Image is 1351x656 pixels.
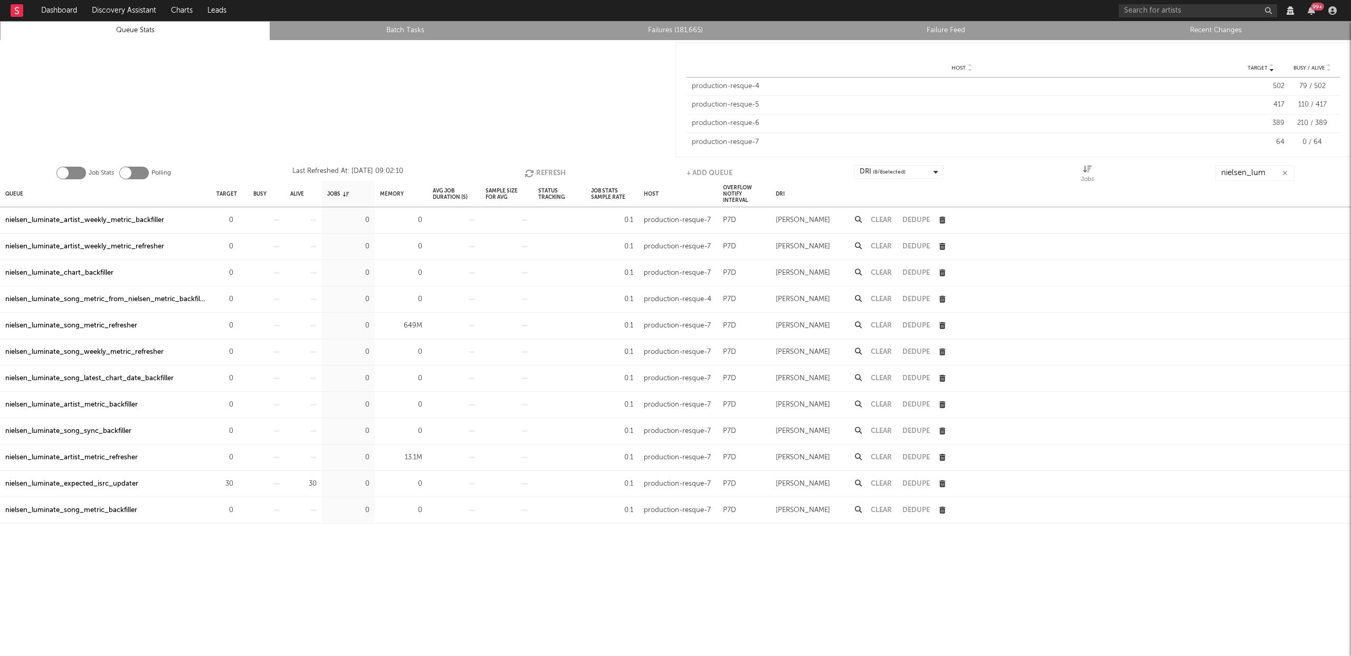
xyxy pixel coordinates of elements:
div: 389 [1237,118,1285,129]
div: Queue [5,182,23,205]
div: production-resque-7 [644,504,711,517]
div: P7D [723,372,736,385]
div: Avg Job Duration (s) [433,182,475,205]
button: Dedupe [902,480,930,487]
div: 0 [327,451,369,464]
div: 0 [327,478,369,490]
div: 0.1 [591,320,633,332]
div: 0 [216,451,233,464]
button: Clear [871,217,892,224]
input: Search for artists [1119,4,1277,17]
div: production-resque-7 [644,372,711,385]
div: production-resque-4 [692,81,1232,92]
a: nielsen_luminate_artist_weekly_metric_refresher [5,240,164,253]
div: P7D [723,451,736,464]
div: 0.1 [591,293,633,306]
div: 0.1 [591,425,633,438]
a: Failure Feed [816,24,1075,37]
a: nielsen_luminate_song_metric_from_nielsen_metric_backfiller [5,293,206,306]
div: 0 [327,267,369,279]
button: Dedupe [902,322,930,329]
button: Clear [871,428,892,435]
div: Jobs [327,182,349,205]
div: 0 [380,425,422,438]
div: Busy [253,182,267,205]
a: nielsen_luminate_song_metric_refresher [5,320,137,332]
a: nielsen_luminate_song_metric_backfiller [5,504,137,517]
div: Host [644,182,659,205]
div: 0 [327,240,369,253]
div: P7D [723,293,736,306]
div: 0.1 [591,478,633,490]
button: Dedupe [902,243,930,250]
div: production-resque-5 [692,100,1232,110]
div: 0 [216,425,233,438]
button: Clear [871,322,892,329]
button: Dedupe [902,269,930,276]
div: 64 [1237,137,1285,148]
label: Polling [151,167,171,179]
div: production-resque-7 [692,137,1232,148]
div: production-resque-4 [644,293,711,306]
div: 0 [216,399,233,411]
div: 210 / 389 [1290,118,1335,129]
button: Clear [871,375,892,382]
div: P7D [723,346,736,359]
a: nielsen_luminate_artist_weekly_metric_backfiller [5,214,164,227]
div: 0 [380,399,422,411]
button: Clear [871,296,892,303]
div: [PERSON_NAME] [776,267,830,279]
div: 502 [1237,81,1285,92]
div: production-resque-7 [644,451,711,464]
div: 110 / 417 [1290,100,1335,110]
div: 0 [327,293,369,306]
span: Host [952,65,966,71]
div: Memory [380,182,404,205]
div: 0.1 [591,372,633,385]
div: 0 [216,372,233,385]
a: nielsen_luminate_song_sync_backfiller [5,425,131,438]
div: [PERSON_NAME] [776,320,830,332]
div: P7D [723,214,736,227]
div: 79 / 502 [1290,81,1335,92]
div: 0 / 64 [1290,137,1335,148]
div: 0 [327,346,369,359]
div: [PERSON_NAME] [776,478,830,490]
a: nielsen_luminate_song_latest_chart_date_backfiller [5,372,174,385]
div: [PERSON_NAME] [776,346,830,359]
div: production-resque-7 [644,399,711,411]
div: production-resque-6 [692,118,1232,129]
button: Dedupe [902,454,930,461]
div: Sample Size For Avg [486,182,528,205]
span: Busy / Alive [1293,65,1325,71]
div: 30 [216,478,233,490]
div: P7D [723,425,736,438]
button: Clear [871,243,892,250]
div: production-resque-7 [644,214,711,227]
div: P7D [723,399,736,411]
div: 0 [327,372,369,385]
div: 0 [216,267,233,279]
button: Dedupe [902,428,930,435]
div: production-resque-7 [644,240,711,253]
div: 0.1 [591,451,633,464]
div: P7D [723,504,736,517]
div: Last Refreshed At: [DATE] 09:02:10 [292,165,403,181]
div: Overflow Notify Interval [723,182,765,205]
div: Jobs [1081,165,1094,185]
a: Queue Stats [6,24,264,37]
button: Clear [871,269,892,276]
a: nielsen_luminate_artist_metric_backfiller [5,399,138,411]
div: 0 [380,293,422,306]
a: nielsen_luminate_chart_backfiller [5,267,113,279]
div: 0 [216,504,233,517]
div: [PERSON_NAME] [776,504,830,517]
div: [PERSON_NAME] [776,372,830,385]
button: Clear [871,480,892,487]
